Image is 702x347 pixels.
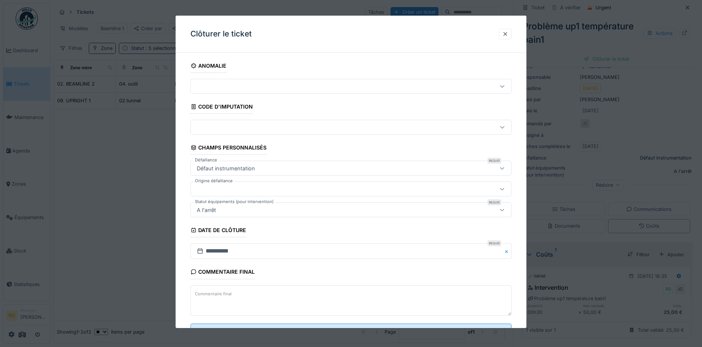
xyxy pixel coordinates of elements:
[190,29,252,39] h3: Clôturer le ticket
[487,199,501,205] div: Requis
[194,206,219,214] div: A l'arrêt
[487,158,501,164] div: Requis
[194,164,258,172] div: Défaut instrumentation
[190,225,246,237] div: Date de clôture
[190,60,227,73] div: Anomalie
[193,289,233,299] label: Commentaire final
[193,157,219,163] label: Défaillance
[487,240,501,246] div: Requis
[190,101,253,114] div: Code d'imputation
[193,178,234,184] label: Origine défaillance
[190,266,255,279] div: Commentaire final
[190,142,267,155] div: Champs personnalisés
[193,199,275,205] label: Statut équipements (pour intervention)
[503,243,512,259] button: Close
